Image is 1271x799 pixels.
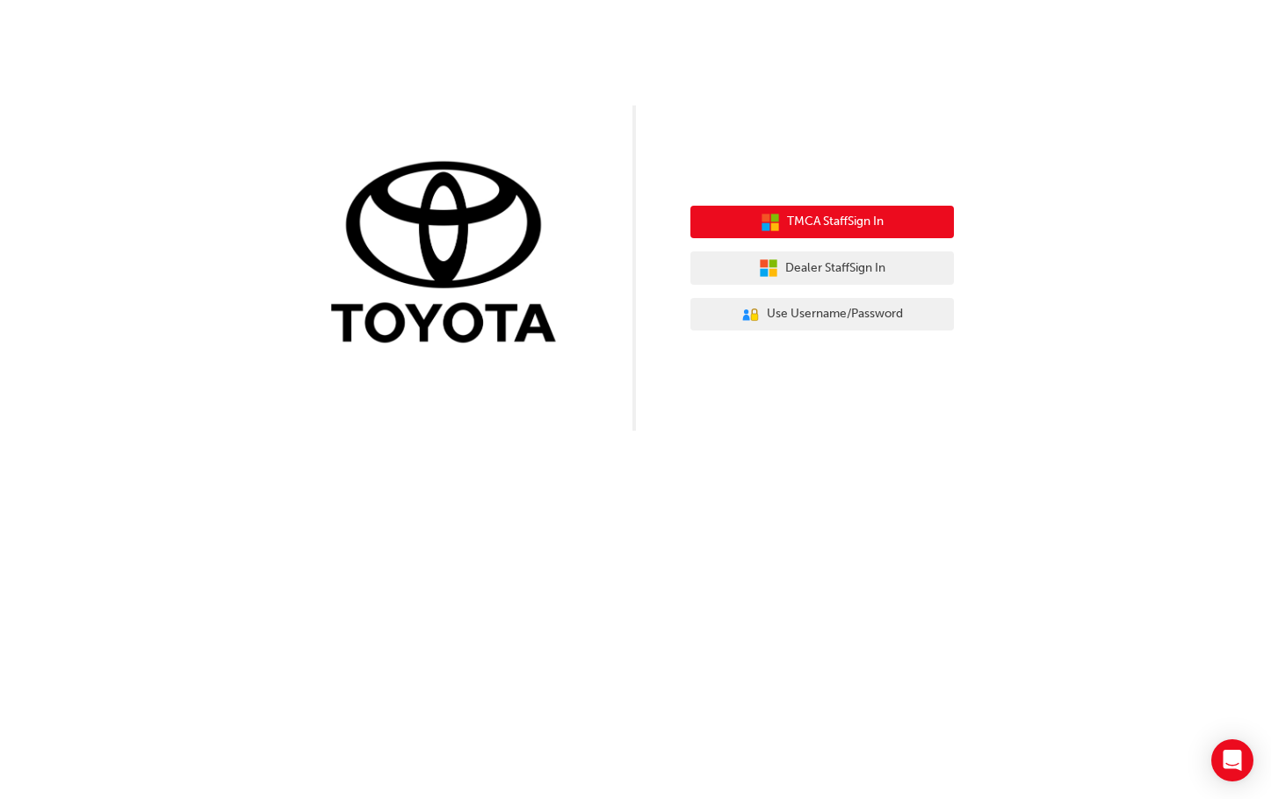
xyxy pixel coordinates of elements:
span: TMCA Staff Sign In [787,212,884,232]
span: Use Username/Password [767,304,903,324]
button: Dealer StaffSign In [690,251,954,285]
img: Trak [318,157,581,352]
button: Use Username/Password [690,298,954,331]
span: Dealer Staff Sign In [785,258,885,279]
button: TMCA StaffSign In [690,206,954,239]
div: Open Intercom Messenger [1211,739,1253,781]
